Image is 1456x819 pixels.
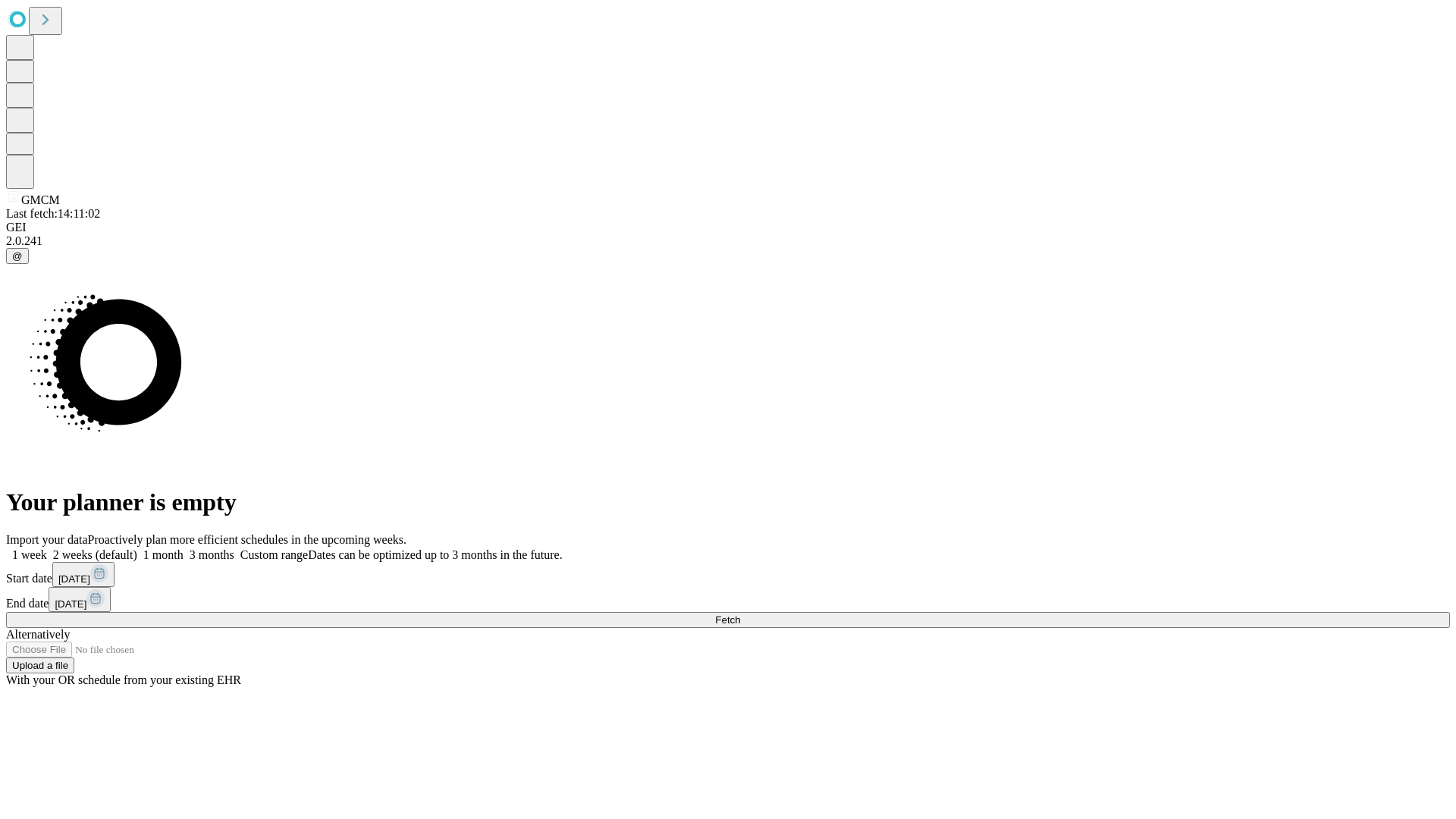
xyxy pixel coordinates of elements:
[6,533,88,546] span: Import your data
[6,248,29,264] button: @
[6,673,241,686] span: With your OR schedule from your existing EHR
[6,207,100,220] span: Last fetch: 14:11:02
[6,221,1450,234] div: GEI
[240,548,308,561] span: Custom range
[6,612,1450,628] button: Fetch
[52,562,115,587] button: [DATE]
[88,533,406,546] span: Proactively plan more efficient schedules in the upcoming weeks.
[190,548,234,561] span: 3 months
[6,628,70,641] span: Alternatively
[21,193,60,206] span: GMCM
[12,548,47,561] span: 1 week
[6,234,1450,248] div: 2.0.241
[12,250,23,262] span: @
[58,573,90,585] span: [DATE]
[49,587,111,612] button: [DATE]
[53,548,137,561] span: 2 weeks (default)
[715,614,740,626] span: Fetch
[308,548,562,561] span: Dates can be optimized up to 3 months in the future.
[55,598,86,610] span: [DATE]
[6,587,1450,612] div: End date
[6,562,1450,587] div: Start date
[143,548,184,561] span: 1 month
[6,657,74,673] button: Upload a file
[6,488,1450,516] h1: Your planner is empty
